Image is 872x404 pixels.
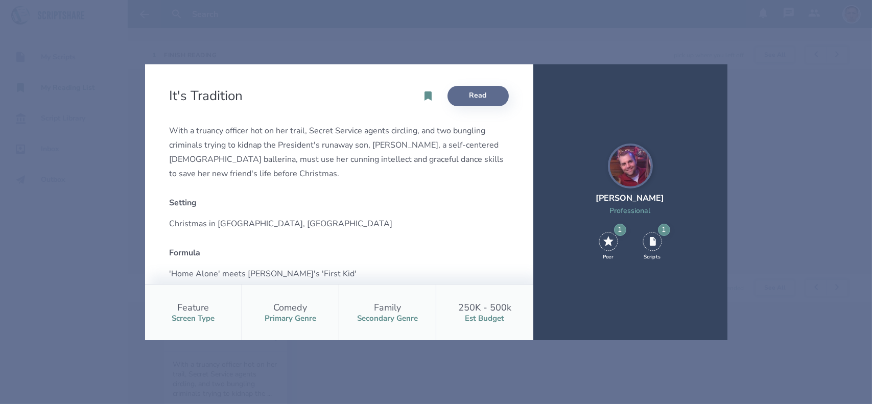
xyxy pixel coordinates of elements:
[172,314,215,323] div: Screen Type
[658,224,670,236] div: 1
[273,301,307,314] div: Comedy
[177,301,209,314] div: Feature
[170,217,509,231] div: Christmas in [GEOGRAPHIC_DATA], [GEOGRAPHIC_DATA]
[170,247,509,258] div: Formula
[643,232,662,260] div: 1 Script
[170,124,509,181] div: With a truancy officer hot on her trail, Secret Service agents circling, and two bungling crimina...
[614,224,626,236] div: 1
[596,193,665,204] div: [PERSON_NAME]
[603,253,614,260] div: Peer
[357,314,418,323] div: Secondary Genre
[608,144,653,188] img: user_1718118867-crop.jpg
[596,206,665,216] div: Professional
[170,267,509,281] div: 'Home Alone' meets [PERSON_NAME]'s 'First Kid'
[265,314,316,323] div: Primary Genre
[596,144,665,228] a: [PERSON_NAME]Professional
[599,232,618,260] div: 1 Recommend
[170,87,247,105] h2: It's Tradition
[644,253,661,260] div: Scripts
[465,314,504,323] div: Est Budget
[374,301,401,314] div: Family
[447,86,509,106] a: Read
[170,197,509,208] div: Setting
[458,301,511,314] div: 250K - 500k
